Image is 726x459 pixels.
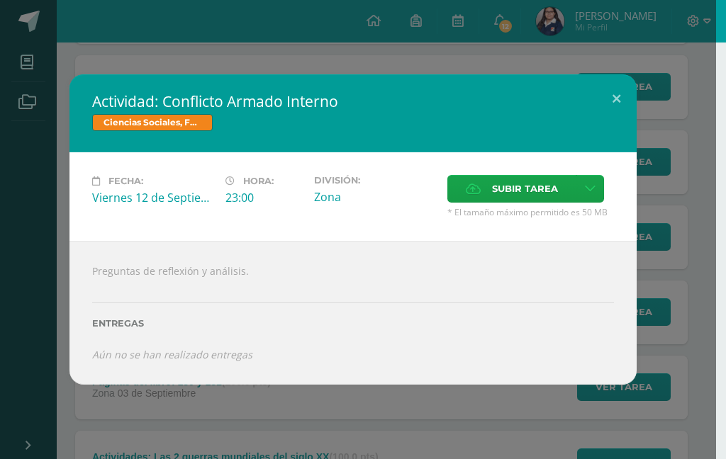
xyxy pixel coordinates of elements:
[243,176,274,186] span: Hora:
[92,91,614,111] h2: Actividad: Conflicto Armado Interno
[69,241,637,384] div: Preguntas de reflexión y análisis.
[314,175,436,186] label: División:
[447,206,614,218] span: * El tamaño máximo permitido es 50 MB
[225,190,303,205] div: 23:00
[92,190,214,205] div: Viernes 12 de Septiembre
[108,176,143,186] span: Fecha:
[92,318,614,329] label: Entregas
[92,348,252,361] i: Aún no se han realizado entregas
[92,114,213,131] span: Ciencias Sociales, Formación Ciudadana e Interculturalidad
[314,189,436,205] div: Zona
[492,176,558,202] span: Subir tarea
[596,74,637,123] button: Close (Esc)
